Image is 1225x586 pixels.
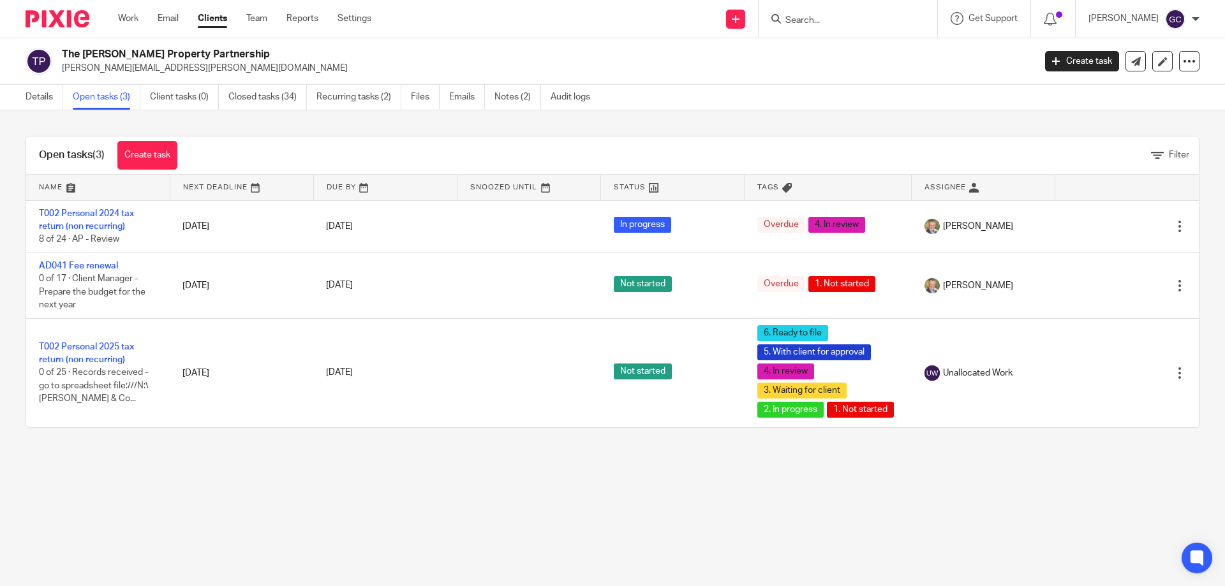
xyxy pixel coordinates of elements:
[198,12,227,25] a: Clients
[338,12,371,25] a: Settings
[757,217,805,233] span: Overdue
[62,48,833,61] h2: The [PERSON_NAME] Property Partnership
[757,276,805,292] span: Overdue
[1169,150,1189,159] span: Filter
[39,342,134,364] a: T002 Personal 2025 tax return (non recurring)
[26,10,89,27] img: Pixie
[924,365,940,381] img: svg%3E
[943,279,1013,292] span: [PERSON_NAME]
[158,12,179,25] a: Email
[827,402,894,418] span: 1. Not started
[757,402,824,418] span: 2. In progress
[1088,12,1159,25] p: [PERSON_NAME]
[757,184,779,191] span: Tags
[228,85,307,110] a: Closed tasks (34)
[551,85,600,110] a: Audit logs
[117,141,177,170] a: Create task
[39,261,118,270] a: AD041 Fee renewal
[170,200,313,253] td: [DATE]
[757,383,847,399] span: 3. Waiting for client
[39,368,149,403] span: 0 of 25 · Records received - go to spreadsheet file:///N:\[PERSON_NAME] & Co...
[26,48,52,75] img: svg%3E
[924,219,940,234] img: High%20Res%20Andrew%20Price%20Accountants_Poppy%20Jakes%20photography-1109.jpg
[170,318,313,427] td: [DATE]
[39,149,105,162] h1: Open tasks
[808,276,875,292] span: 1. Not started
[1045,51,1119,71] a: Create task
[449,85,485,110] a: Emails
[470,184,537,191] span: Snoozed Until
[39,209,134,231] a: T002 Personal 2024 tax return (non recurring)
[614,363,672,379] span: Not started
[286,12,318,25] a: Reports
[614,276,672,292] span: Not started
[39,274,145,309] span: 0 of 17 · Client Manager - Prepare the budget for the next year
[757,344,871,360] span: 5. With client for approval
[924,278,940,293] img: High%20Res%20Andrew%20Price%20Accountants_Poppy%20Jakes%20photography-1109.jpg
[26,85,63,110] a: Details
[1165,9,1185,29] img: svg%3E
[943,220,1013,233] span: [PERSON_NAME]
[969,14,1018,23] span: Get Support
[326,281,353,290] span: [DATE]
[326,369,353,377] span: [DATE]
[757,325,828,341] span: 6. Ready to file
[93,150,105,160] span: (3)
[411,85,440,110] a: Files
[943,367,1013,379] span: Unallocated Work
[150,85,219,110] a: Client tasks (0)
[614,217,671,233] span: In progress
[170,253,313,318] td: [DATE]
[757,363,814,379] span: 4. In review
[784,15,899,27] input: Search
[494,85,541,110] a: Notes (2)
[326,222,353,231] span: [DATE]
[808,217,865,233] span: 4. In review
[39,235,119,244] span: 8 of 24 · AP - Review
[316,85,401,110] a: Recurring tasks (2)
[73,85,140,110] a: Open tasks (3)
[246,12,267,25] a: Team
[614,184,646,191] span: Status
[62,62,1026,75] p: [PERSON_NAME][EMAIL_ADDRESS][PERSON_NAME][DOMAIN_NAME]
[118,12,138,25] a: Work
